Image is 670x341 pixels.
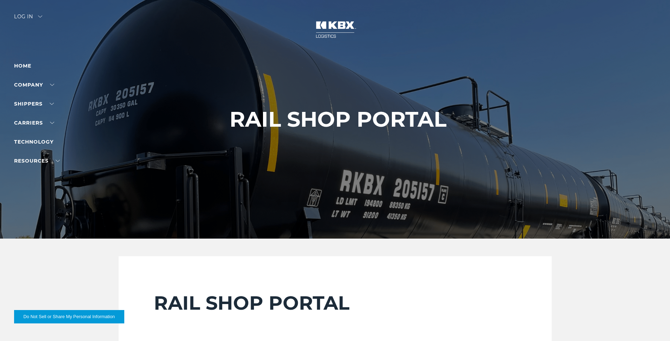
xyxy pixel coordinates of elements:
button: Do Not Sell or Share My Personal Information [14,310,124,323]
a: SHIPPERS [14,101,54,107]
a: RESOURCES [14,158,60,164]
img: kbx logo [309,14,362,45]
a: Home [14,63,31,69]
a: Carriers [14,120,54,126]
a: Technology [14,139,54,145]
img: arrow [38,15,42,18]
h1: RAIL SHOP PORTAL [230,107,446,131]
div: Log in [14,14,42,24]
h2: RAIL SHOP PORTAL [154,291,516,315]
iframe: Chat Widget [635,307,670,341]
a: Company [14,82,54,88]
